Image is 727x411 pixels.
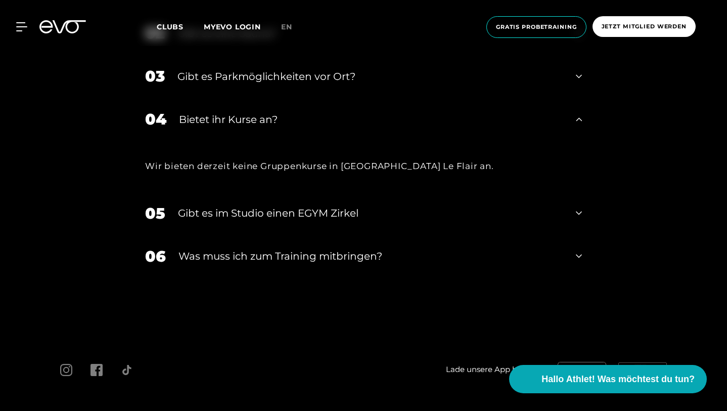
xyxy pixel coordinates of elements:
[541,373,695,386] span: Hallo Athlet! Was möchtest du tun?
[509,365,707,393] button: Hallo Athlet! Was möchtest du tun?
[178,205,563,221] div: Gibt es im Studio einen EGYM Zirkel
[145,202,165,225] div: 05
[157,22,184,31] span: Clubs
[618,362,667,377] img: evofitness app
[145,158,582,174] div: Wir bieten derzeit keine Gruppenkurse in [GEOGRAPHIC_DATA] Le Flair an.
[178,249,563,264] div: Was muss ich zum Training mitbringen?
[145,245,166,268] div: 06
[179,112,563,127] div: Bietet ihr Kurse an?
[145,65,165,88] div: 03
[204,22,261,31] a: MYEVO LOGIN
[602,22,687,31] span: Jetzt Mitglied werden
[145,108,166,131] div: 04
[558,362,606,378] img: evofitness app
[157,22,204,31] a: Clubs
[281,22,292,31] span: en
[281,21,304,33] a: en
[496,23,577,31] span: Gratis Probetraining
[177,69,563,84] div: Gibt es Parkmöglichkeiten vor Ort?
[589,16,699,38] a: Jetzt Mitglied werden
[483,16,589,38] a: Gratis Probetraining
[446,364,546,376] span: Lade unsere App herunter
